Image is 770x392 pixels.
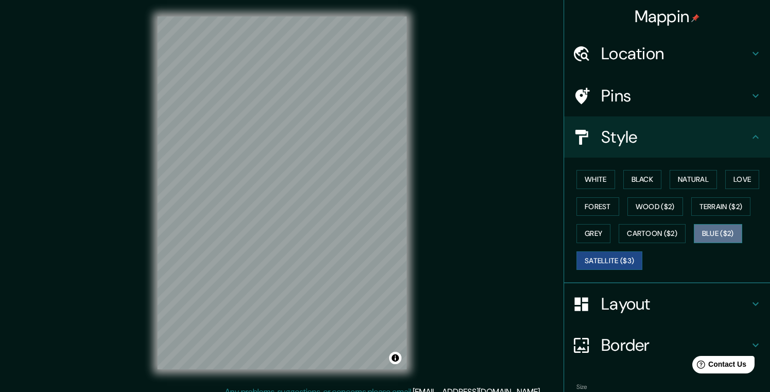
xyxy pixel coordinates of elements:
[691,197,751,216] button: Terrain ($2)
[576,170,615,189] button: White
[564,283,770,325] div: Layout
[635,6,700,27] h4: Mappin
[601,43,749,64] h4: Location
[694,224,742,243] button: Blue ($2)
[576,197,619,216] button: Forest
[678,352,759,381] iframe: Help widget launcher
[601,335,749,355] h4: Border
[389,352,401,364] button: Toggle attribution
[564,75,770,116] div: Pins
[576,224,610,243] button: Grey
[691,14,699,22] img: pin-icon.png
[564,33,770,74] div: Location
[576,251,642,270] button: Satellite ($3)
[670,170,717,189] button: Natural
[623,170,662,189] button: Black
[601,86,749,106] h4: Pins
[601,294,749,314] h4: Layout
[564,325,770,366] div: Border
[564,116,770,158] div: Style
[725,170,759,189] button: Love
[601,127,749,147] h4: Style
[576,383,587,391] label: Size
[157,16,407,369] canvas: Map
[619,224,686,243] button: Cartoon ($2)
[627,197,683,216] button: Wood ($2)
